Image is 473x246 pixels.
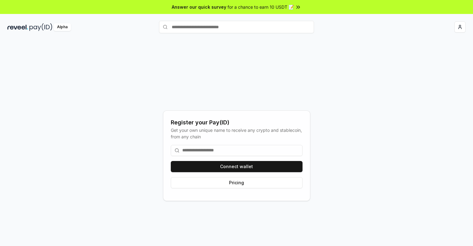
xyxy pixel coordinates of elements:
div: Register your Pay(ID) [171,118,303,127]
img: pay_id [29,23,52,31]
span: Answer our quick survey [172,4,226,10]
button: Pricing [171,177,303,188]
span: for a chance to earn 10 USDT 📝 [228,4,294,10]
button: Connect wallet [171,161,303,172]
div: Get your own unique name to receive any crypto and stablecoin, from any chain [171,127,303,140]
div: Alpha [54,23,71,31]
img: reveel_dark [7,23,28,31]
